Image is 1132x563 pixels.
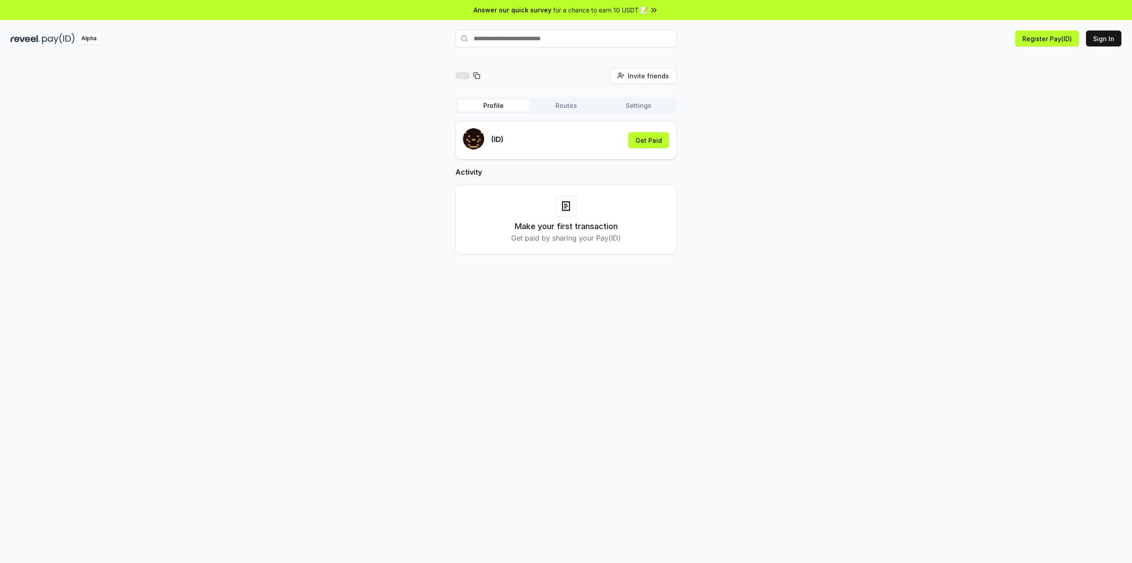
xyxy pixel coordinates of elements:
span: Invite friends [628,71,669,80]
button: Invite friends [610,68,677,84]
button: Profile [457,100,530,112]
button: Settings [602,100,675,112]
span: for a chance to earn 10 USDT 📝 [553,5,648,15]
p: Get paid by sharing your Pay(ID) [511,233,621,243]
button: Get Paid [628,132,669,148]
p: (ID) [491,134,504,145]
button: Routes [530,100,602,112]
h2: Activity [455,167,677,177]
img: pay_id [42,33,75,44]
span: Answer our quick survey [474,5,551,15]
button: Register Pay(ID) [1015,31,1079,46]
img: reveel_dark [11,33,40,44]
div: Alpha [76,33,101,44]
h3: Make your first transaction [515,220,618,233]
button: Sign In [1086,31,1121,46]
